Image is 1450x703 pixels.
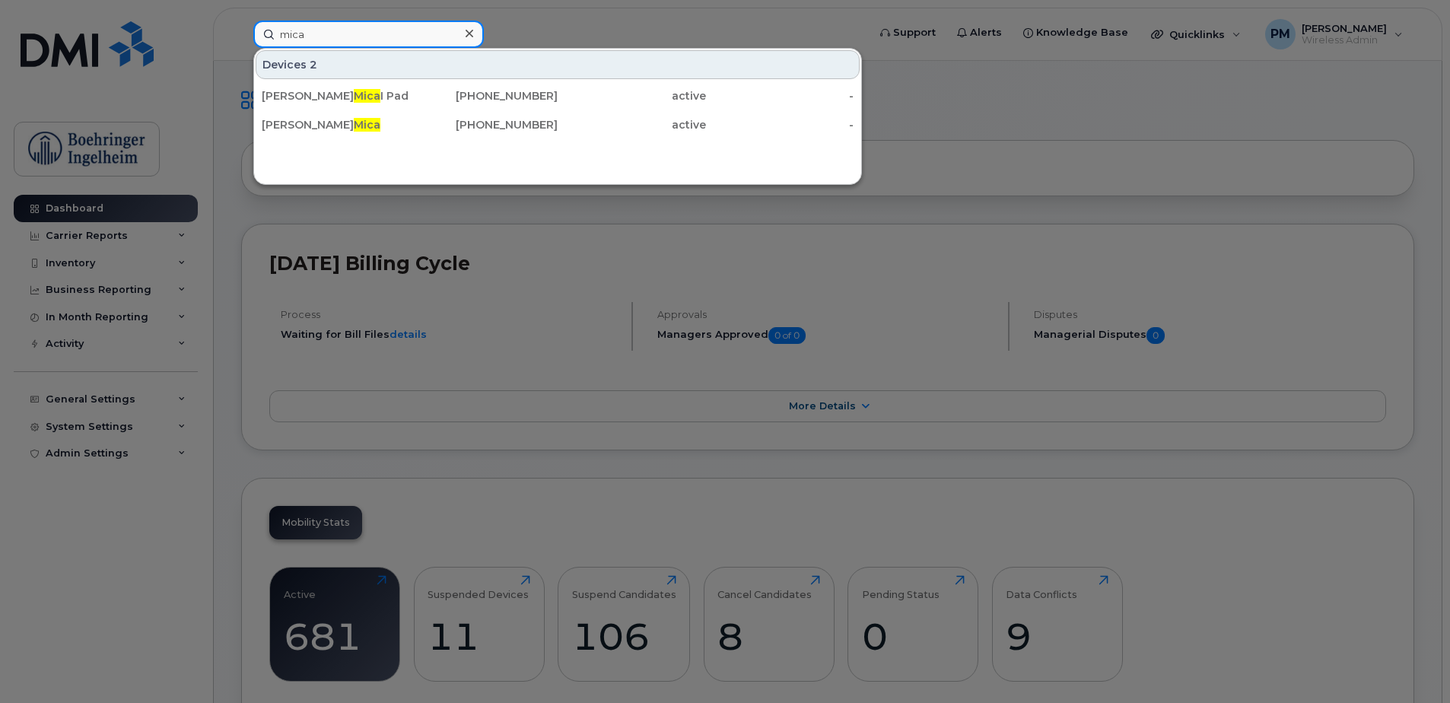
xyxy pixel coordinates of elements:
[256,111,860,138] a: [PERSON_NAME]Mica[PHONE_NUMBER]active-
[706,88,854,103] div: -
[558,88,706,103] div: active
[706,117,854,132] div: -
[558,117,706,132] div: active
[256,82,860,110] a: [PERSON_NAME]MicaI Pad[PHONE_NUMBER]active-
[310,57,317,72] span: 2
[410,88,558,103] div: [PHONE_NUMBER]
[410,117,558,132] div: [PHONE_NUMBER]
[256,50,860,79] div: Devices
[354,89,380,103] span: Mica
[262,117,410,132] div: [PERSON_NAME]
[354,118,380,132] span: Mica
[262,88,410,103] div: [PERSON_NAME] I Pad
